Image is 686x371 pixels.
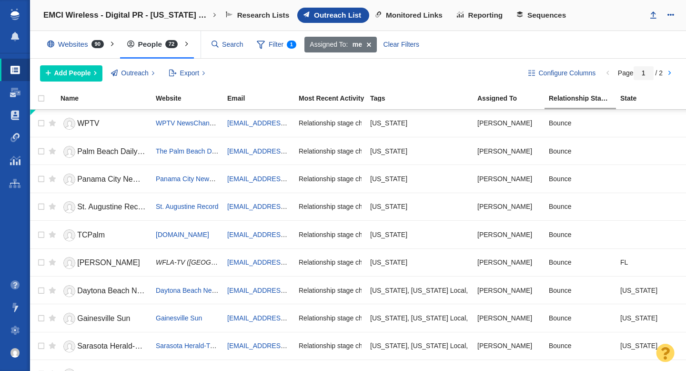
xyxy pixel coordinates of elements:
[156,231,209,238] a: [DOMAIN_NAME]
[156,95,226,103] a: Website
[208,36,248,53] input: Search
[545,110,616,137] td: Bounce
[227,147,340,155] a: [EMAIL_ADDRESS][DOMAIN_NAME]
[618,69,663,77] span: Page / 2
[227,342,340,350] a: [EMAIL_ADDRESS][DOMAIN_NAME]
[477,252,540,273] div: [PERSON_NAME]
[156,203,219,210] a: St. Augustine Record
[237,11,290,20] span: Research Lists
[156,95,226,102] div: Website
[77,314,130,322] span: Gainesville Sun
[299,341,415,350] span: Relationship stage changed to: Bounce
[299,286,415,295] span: Relationship stage changed to: Bounce
[378,37,424,53] div: Clear Filters
[299,258,415,267] span: Relationship stage changed to: Bounce
[227,203,340,210] a: [EMAIL_ADDRESS][DOMAIN_NAME]
[40,33,115,55] div: Websites
[370,175,407,183] span: Florida
[10,348,20,358] img: 8a21b1a12a7554901d364e890baed237
[77,287,178,295] span: Daytona Beach News-Journal
[156,119,224,127] a: WPTV NewsChannel 5
[251,36,302,54] span: Filter
[156,287,244,294] a: Daytona Beach News-Journal
[227,119,340,127] a: [EMAIL_ADDRESS][DOMAIN_NAME]
[227,95,298,102] div: Email
[61,95,155,102] div: Name
[620,280,683,300] div: [US_STATE]
[620,252,683,273] div: FL
[220,8,297,23] a: Research Lists
[477,280,540,300] div: [PERSON_NAME]
[620,336,683,356] div: [US_STATE]
[477,141,540,161] div: [PERSON_NAME]
[156,147,240,155] a: The Palm Beach Daily News
[299,175,415,183] span: Relationship stage changed to: Bounce
[477,168,540,189] div: [PERSON_NAME]
[54,68,91,78] span: Add People
[477,95,548,102] div: Assigned To
[370,202,407,211] span: Florida
[549,175,571,183] span: Bounce
[549,147,571,155] span: Bounce
[549,286,571,295] span: Bounce
[477,308,540,328] div: [PERSON_NAME]
[61,255,147,271] a: [PERSON_NAME]
[299,119,415,127] span: Relationship stage changed to: Bounce
[370,119,407,127] span: Florida
[370,147,407,155] span: Florida
[227,175,340,183] a: [EMAIL_ADDRESS][DOMAIN_NAME]
[370,95,476,103] a: Tags
[287,41,296,49] span: 1
[180,68,199,78] span: Export
[227,95,298,103] a: Email
[545,221,616,248] td: Bounce
[477,196,540,217] div: [PERSON_NAME]
[545,165,616,193] td: Bounce
[527,11,566,20] span: Sequences
[299,314,415,322] span: Relationship stage changed to: Bounce
[156,258,334,266] span: WFLA-TV ([GEOGRAPHIC_DATA], [GEOGRAPHIC_DATA])
[299,202,415,211] span: Relationship stage changed to: Bounce
[77,203,149,211] span: St. Augustine Record
[227,258,340,266] a: [EMAIL_ADDRESS][DOMAIN_NAME]
[549,258,571,267] span: Bounce
[156,342,229,350] a: Sarasota Herald-Tribune
[61,283,147,299] a: Daytona Beach News-Journal
[549,230,571,239] span: Bounce
[620,308,683,328] div: [US_STATE]
[77,342,213,350] span: Sarasota Herald-Tribune Herald-Tribune
[77,119,99,127] span: WPTV
[227,314,340,322] a: [EMAIL_ADDRESS][DOMAIN_NAME]
[61,144,147,160] a: Palm Beach Daily News
[61,171,147,188] a: Panama City News Herald
[156,314,202,322] a: Gainesville Sun
[91,40,104,48] span: 90
[61,199,147,216] a: St. Augustine Record
[77,175,167,183] span: Panama City News Herald
[106,65,160,82] button: Outreach
[545,332,616,360] td: Bounce
[40,65,102,82] button: Add People
[477,336,540,356] div: [PERSON_NAME]
[545,276,616,304] td: Bounce
[370,95,476,102] div: Tags
[549,341,571,350] span: Bounce
[369,8,451,23] a: Monitored Links
[538,68,595,78] span: Configure Columns
[477,113,540,134] div: [PERSON_NAME]
[545,248,616,276] td: Bounce
[370,230,407,239] span: Florida
[297,8,369,23] a: Outreach List
[77,258,140,267] span: [PERSON_NAME]
[370,258,407,267] span: Florida
[545,137,616,165] td: Bounce
[156,175,234,183] a: Panama City News Herald
[61,115,147,132] a: WPTV
[477,224,540,245] div: [PERSON_NAME]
